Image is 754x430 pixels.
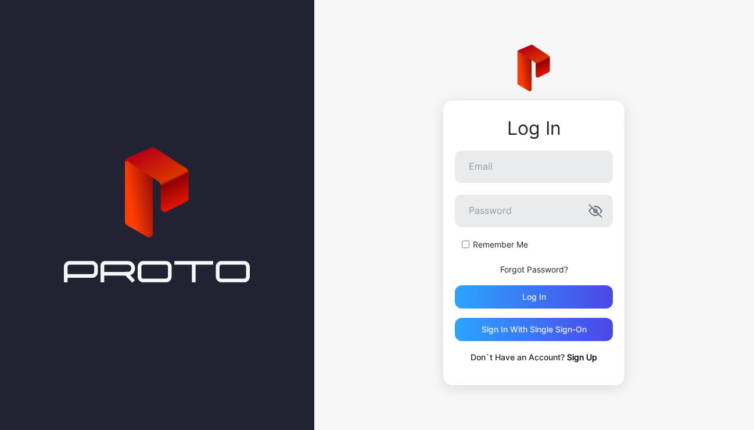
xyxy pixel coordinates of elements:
button: Sign in With Single Sign-On [455,318,613,341]
div: Sign in With Single Sign-On [482,325,587,334]
a: Sign Up [567,352,597,362]
button: Log in [455,285,613,309]
div: Log in [522,292,546,302]
label: Remember Me [473,239,528,250]
a: Forgot Password? [500,264,568,274]
input: Email [455,150,613,183]
p: Don`t Have an Account? [455,350,613,364]
div: Log In [455,118,613,139]
input: Password [455,195,613,227]
button: Password [588,204,602,218]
